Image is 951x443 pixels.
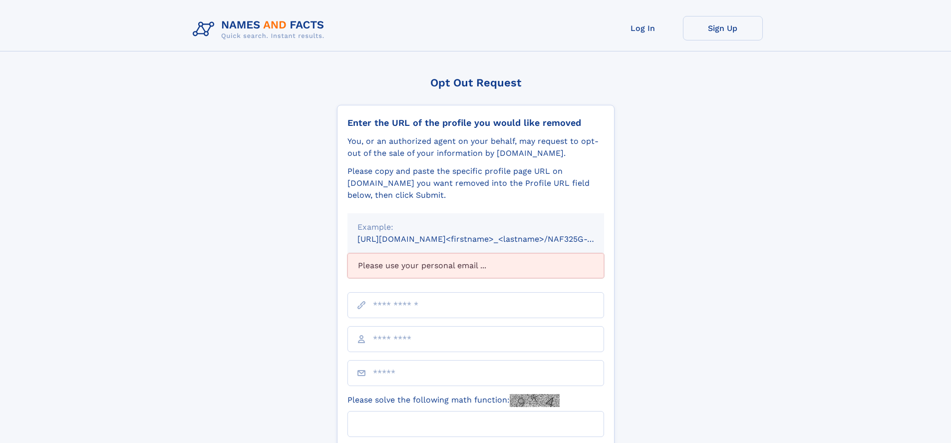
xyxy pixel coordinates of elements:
div: Enter the URL of the profile you would like removed [347,117,604,128]
div: Please copy and paste the specific profile page URL on [DOMAIN_NAME] you want removed into the Pr... [347,165,604,201]
div: Please use your personal email ... [347,253,604,278]
label: Please solve the following math function: [347,394,560,407]
div: Example: [357,221,594,233]
div: You, or an authorized agent on your behalf, may request to opt-out of the sale of your informatio... [347,135,604,159]
a: Log In [603,16,683,40]
div: Opt Out Request [337,76,615,89]
img: Logo Names and Facts [189,16,332,43]
a: Sign Up [683,16,763,40]
small: [URL][DOMAIN_NAME]<firstname>_<lastname>/NAF325G-xxxxxxxx [357,234,623,244]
